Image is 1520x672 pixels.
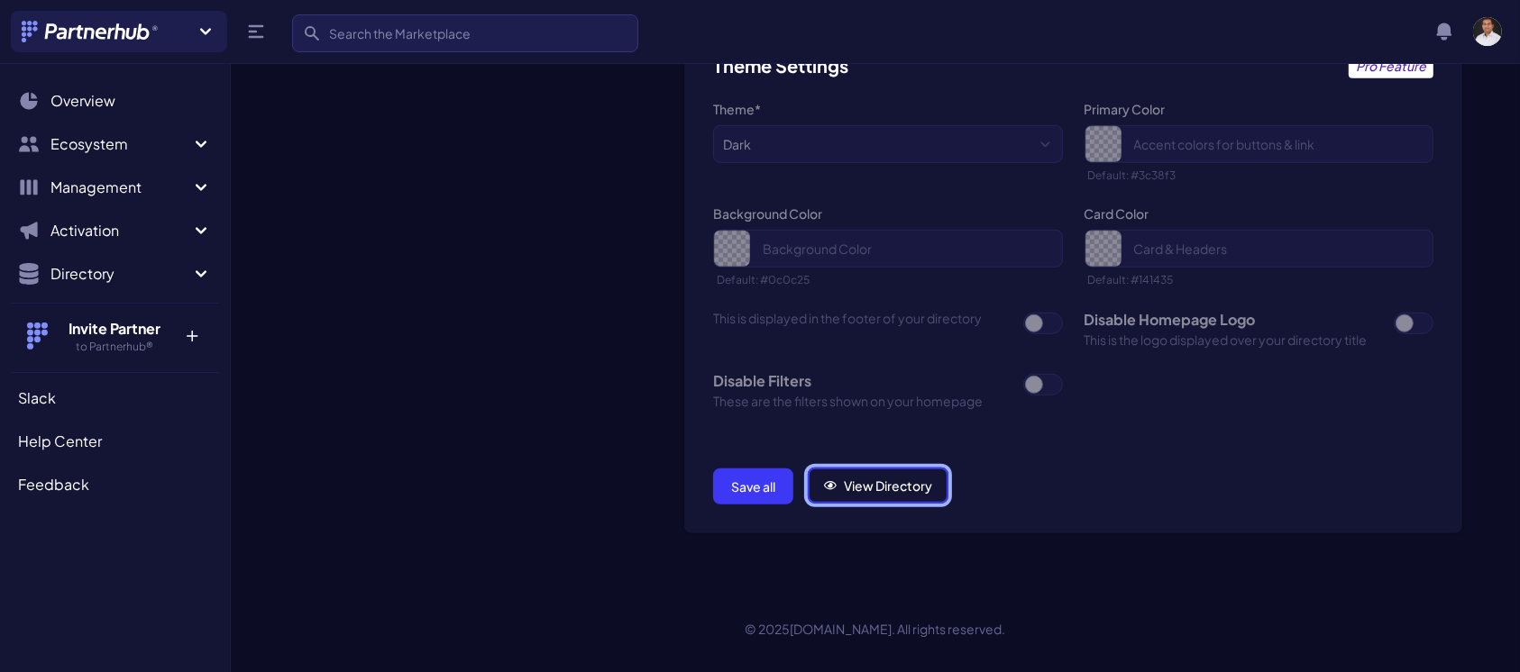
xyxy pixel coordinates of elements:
span: Activation [50,220,190,241]
button: Activation [11,213,219,249]
span: Help Center [18,431,102,452]
button: Management [11,169,219,205]
button: Invite Partner to Partnerhub® + [11,303,219,368]
span: Overview [50,90,115,112]
p: © 2025 . All rights reserved. [231,620,1520,638]
input: Search the Marketplace [292,14,638,52]
img: Partnerhub® Logo [22,21,160,42]
button: Directory [11,256,219,292]
span: Directory [50,263,190,285]
a: View Directory [808,468,948,504]
h4: Invite Partner [57,318,173,340]
a: Help Center [11,423,219,459]
img: user photo [1473,17,1502,46]
p: + [173,318,212,347]
a: [DOMAIN_NAME] [791,621,893,637]
button: Ecosystem [11,126,219,162]
span: Slack [18,387,56,409]
a: Overview [11,83,219,119]
h3: Theme Settings [713,53,848,78]
h5: to Partnerhub® [57,340,173,354]
button: Save all [713,468,793,504]
span: Management [50,177,190,198]
a: Feedback [11,467,219,503]
span: Feedback [18,474,89,495]
span: Ecosystem [50,133,190,155]
a: Slack [11,380,219,416]
a: Pro Feature [1349,53,1433,78]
